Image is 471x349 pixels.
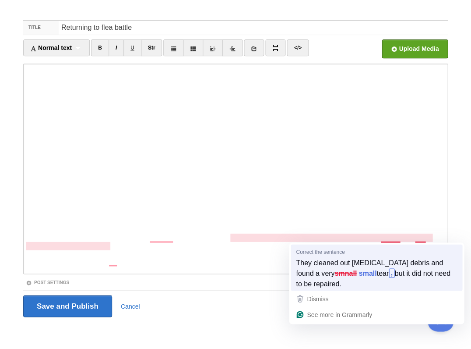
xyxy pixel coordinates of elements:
[121,303,140,310] a: Cancel
[272,45,278,51] img: pagebreak-icon.png
[109,39,124,56] a: I
[30,44,72,51] span: Normal text
[26,280,69,285] a: Post Settings
[287,39,308,56] a: </>
[23,21,59,35] label: Title
[141,39,162,56] a: Str
[123,39,141,56] a: U
[23,295,112,317] input: Save and Publish
[148,45,155,51] del: Str
[91,39,109,56] a: B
